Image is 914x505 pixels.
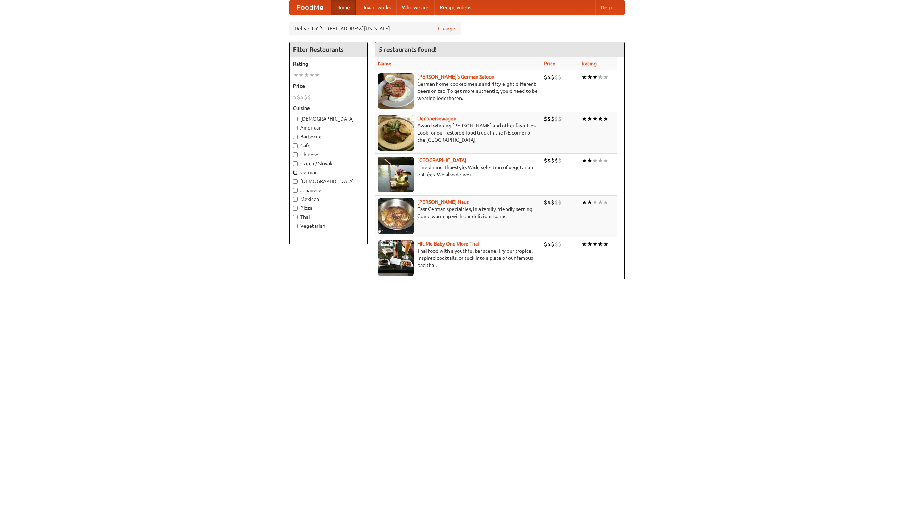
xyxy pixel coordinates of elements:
input: Japanese [293,188,298,193]
h5: Price [293,82,364,90]
a: Hit Me Baby One More Thai [417,241,479,247]
input: Vegetarian [293,224,298,228]
li: ★ [582,198,587,206]
li: ★ [293,71,298,79]
li: ★ [592,157,598,165]
li: $ [551,198,554,206]
li: ★ [603,115,608,123]
ng-pluralize: 5 restaurants found! [379,46,437,53]
li: ★ [582,240,587,248]
li: ★ [592,73,598,81]
li: ★ [315,71,320,79]
li: ★ [582,157,587,165]
li: $ [554,73,558,81]
li: $ [293,93,297,101]
li: ★ [598,73,603,81]
a: How it works [356,0,396,15]
label: Chinese [293,151,364,158]
input: American [293,126,298,130]
input: Cafe [293,143,298,148]
input: Chinese [293,152,298,157]
li: $ [554,240,558,248]
li: $ [544,198,547,206]
li: $ [547,240,551,248]
a: Der Speisewagen [417,116,456,121]
label: Czech / Slovak [293,160,364,167]
h5: Rating [293,60,364,67]
li: ★ [587,240,592,248]
input: German [293,170,298,175]
li: $ [551,240,554,248]
div: Deliver to: [STREET_ADDRESS][US_STATE] [289,22,461,35]
a: Who we are [396,0,434,15]
li: ★ [587,157,592,165]
li: $ [544,115,547,123]
li: $ [558,157,562,165]
label: German [293,169,364,176]
li: ★ [592,198,598,206]
img: kohlhaus.jpg [378,198,414,234]
li: $ [547,73,551,81]
li: ★ [298,71,304,79]
p: Award-winning [PERSON_NAME] and other favorites. Look for our restored food truck in the NE corne... [378,122,538,143]
a: Change [438,25,455,32]
li: $ [307,93,311,101]
li: $ [554,198,558,206]
li: $ [551,73,554,81]
p: Thai food with a youthful bar scene. Try our tropical inspired cocktails, or tuck into a plate of... [378,247,538,269]
input: [DEMOGRAPHIC_DATA] [293,117,298,121]
a: Rating [582,61,597,66]
li: ★ [304,71,309,79]
input: Barbecue [293,135,298,139]
li: ★ [587,115,592,123]
li: ★ [598,115,603,123]
li: $ [544,240,547,248]
input: [DEMOGRAPHIC_DATA] [293,179,298,184]
img: speisewagen.jpg [378,115,414,151]
li: $ [544,73,547,81]
li: $ [304,93,307,101]
input: Czech / Slovak [293,161,298,166]
li: $ [547,157,551,165]
p: East German specialties, in a family-friendly setting. Come warm up with our delicious soups. [378,206,538,220]
li: ★ [603,198,608,206]
label: Barbecue [293,133,364,140]
li: ★ [603,240,608,248]
a: [PERSON_NAME] Haus [417,199,469,205]
label: Thai [293,213,364,221]
li: ★ [592,115,598,123]
p: German home-cooked meals and fifty-eight different beers on tap. To get more authentic, you'd nee... [378,80,538,102]
a: Name [378,61,391,66]
p: Fine dining Thai-style. Wide selection of vegetarian entrées. We also deliver. [378,164,538,178]
a: [PERSON_NAME]'s German Saloon [417,74,494,80]
li: $ [547,115,551,123]
li: $ [551,115,554,123]
li: ★ [587,73,592,81]
li: $ [558,115,562,123]
li: $ [554,115,558,123]
li: ★ [587,198,592,206]
h4: Filter Restaurants [290,42,367,57]
img: esthers.jpg [378,73,414,109]
li: $ [551,157,554,165]
li: ★ [598,240,603,248]
b: [GEOGRAPHIC_DATA] [417,157,466,163]
a: FoodMe [290,0,331,15]
li: $ [558,240,562,248]
li: ★ [603,73,608,81]
label: Cafe [293,142,364,149]
label: Vegetarian [293,222,364,229]
img: babythai.jpg [378,240,414,276]
li: ★ [598,157,603,165]
li: ★ [582,115,587,123]
a: Home [331,0,356,15]
a: Price [544,61,556,66]
input: Pizza [293,206,298,211]
label: Pizza [293,204,364,212]
li: $ [547,198,551,206]
li: ★ [309,71,315,79]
